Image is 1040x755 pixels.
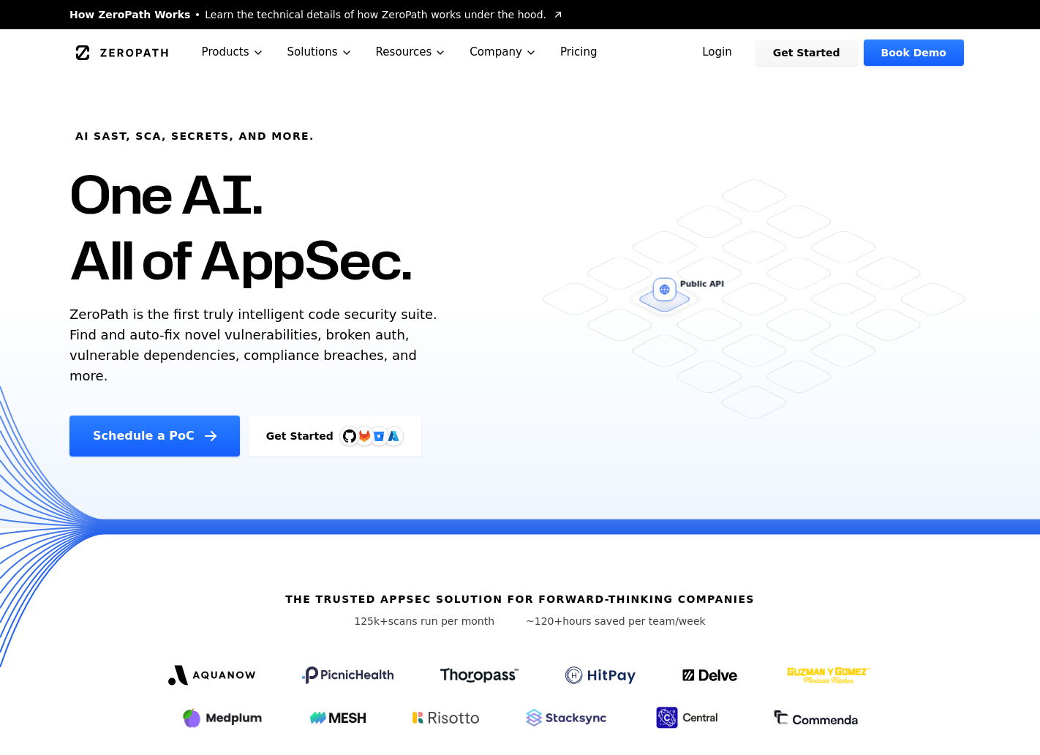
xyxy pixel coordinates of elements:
[334,614,514,628] p: scans run per month
[190,29,276,75] button: Products
[371,428,387,444] svg: Bitbucket
[354,615,388,627] span: 125k+
[653,705,726,731] img: Central
[526,615,562,627] span: ~120+
[69,304,444,386] p: ZeroPath is the first truly intelligent code security suite. Find and auto-fix novel vulnerabilit...
[276,29,364,75] button: Solutions
[458,29,549,75] button: Company
[69,7,190,22] span: How ZeroPath Works
[181,706,263,729] img: Medplum
[549,29,609,75] a: Pricing
[526,614,706,628] p: hours saved per team/week
[526,709,606,726] img: Stacksync
[205,7,546,22] span: Learn the technical details of how ZeroPath works under the hood.
[75,129,314,143] h6: AI SAST, SCA, Secrets, and more.
[52,29,988,75] nav: Global
[364,29,459,75] button: Resources
[440,668,519,683] img: Thoropass
[285,592,755,606] h6: The Trusted AppSec solution for forward-thinking companies
[388,430,399,442] img: Azure
[350,421,379,451] img: GitLab
[69,416,240,457] a: Schedule a PoC
[864,40,964,66] a: Book Demo
[249,416,421,457] a: Get StartedGitHubGitLabAzure
[69,7,564,22] a: How ZeroPath WorksLearn the technical details of how ZeroPath works under the hood.
[69,161,411,293] h1: One AI. All of AppSec.
[785,658,872,693] img: GYG
[685,40,750,66] a: Login
[310,712,366,724] img: Mesh
[755,40,858,66] a: Get Started
[343,429,356,443] img: GitHub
